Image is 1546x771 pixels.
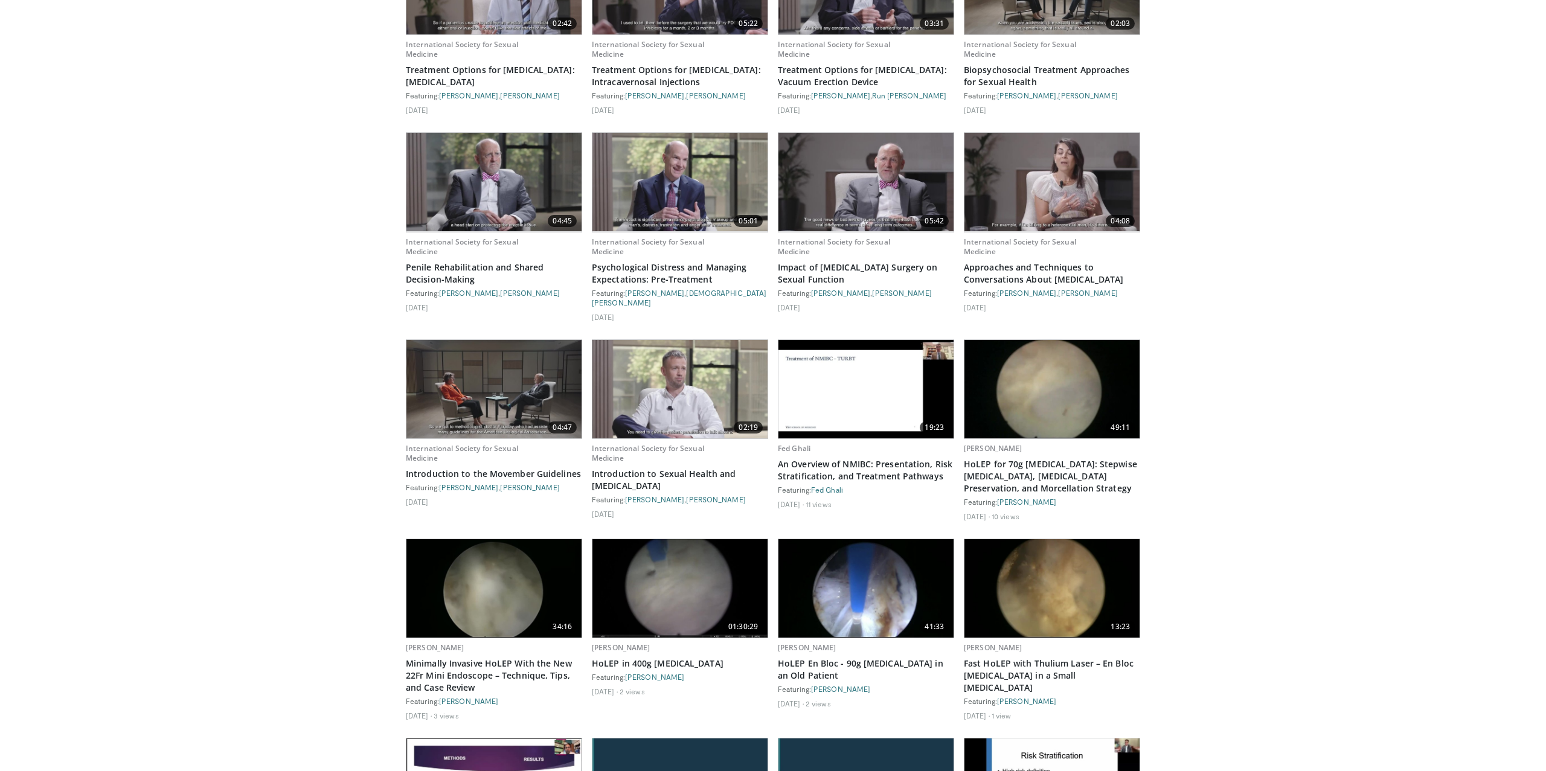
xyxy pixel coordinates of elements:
img: 50ef2967-76b8-4bc0-90ab-b7c05c34063d.620x360_q85_upscale.jpg [592,539,768,638]
span: 34:16 [548,621,577,633]
li: [DATE] [964,511,990,521]
a: Treatment Options for [MEDICAL_DATA]: Intracavernosal Injections [592,64,768,88]
a: Introduction to Sexual Health and [MEDICAL_DATA] [592,468,768,492]
a: 05:01 [592,133,768,231]
a: [PERSON_NAME] [778,642,836,653]
li: 2 views [620,686,645,696]
a: Approaches and Techniques to Conversations About [MEDICAL_DATA] [964,261,1140,286]
li: [DATE] [406,105,429,115]
a: [PERSON_NAME] [625,495,684,504]
li: [DATE] [406,497,429,507]
li: 2 views [806,699,831,708]
a: Run [PERSON_NAME] [872,91,946,100]
li: [DATE] [778,699,804,708]
span: 03:31 [920,18,949,30]
a: Penile Rehabilitation and Shared Decision-Making [406,261,582,286]
a: Fast HoLEP with Thulium Laser – En Bloc [MEDICAL_DATA] in a Small [MEDICAL_DATA] [964,657,1140,694]
a: [PERSON_NAME] [439,697,498,705]
img: 83961de2-7e01-45fd-b6b4-a4f99b0c7f33.620x360_q85_upscale.jpg [964,340,1140,438]
div: Featuring: [964,497,1140,507]
a: International Society for Sexual Medicine [592,443,704,463]
a: HoLEP in 400g [MEDICAL_DATA] [592,657,768,670]
a: International Society for Sexual Medicine [592,237,704,257]
a: [PERSON_NAME] [1058,289,1117,297]
a: 04:45 [406,133,582,231]
span: 02:42 [548,18,577,30]
li: [DATE] [778,499,804,509]
a: 04:08 [964,133,1140,231]
a: [PERSON_NAME] [1058,91,1117,100]
a: International Society for Sexual Medicine [592,39,704,59]
a: Psychological Distress and Managing Expectations: Pre-Treatment [592,261,768,286]
a: [PERSON_NAME] [997,697,1056,705]
a: [PERSON_NAME] [964,443,1022,453]
img: f3165730-61fd-459e-8f65-5f492f00e7a3.620x360_q85_upscale.jpg [592,340,768,438]
a: [PERSON_NAME] [964,642,1022,653]
img: 3148d4c9-4084-45f1-84d9-6de96eb5d6df.620x360_q85_upscale.jpg [964,133,1140,231]
a: [PERSON_NAME] [997,497,1056,506]
a: Treatment Options for [MEDICAL_DATA]: Vacuum Erection Device [778,64,954,88]
li: 1 view [992,711,1012,720]
a: [PERSON_NAME] [592,642,650,653]
a: 04:47 [406,340,582,438]
a: 34:16 [406,539,582,638]
div: Featuring: , [592,494,768,504]
a: [PERSON_NAME] [872,289,931,297]
li: 10 views [992,511,1019,521]
a: [PERSON_NAME] [500,483,559,491]
span: 05:22 [734,18,763,30]
span: 04:45 [548,215,577,227]
span: 04:47 [548,421,577,433]
a: [PERSON_NAME] [686,91,745,100]
span: 05:42 [920,215,949,227]
div: Featuring: [592,672,768,682]
img: 7ee78708-2362-4a1f-a884-0e2e2c13eb55.620x360_q85_upscale.jpg [778,340,954,438]
li: [DATE] [964,711,990,720]
li: 3 views [434,711,459,720]
a: HoLEP En Bloc - 90g [MEDICAL_DATA] in an Old Patient [778,657,954,682]
img: 28d99d45-ce2a-4651-8b3b-9adb6e5b92d2.620x360_q85_upscale.jpg [406,133,582,231]
div: Featuring: , [406,288,582,298]
img: 0589a4c9-74fc-485b-91cc-7b941f791008.620x360_q85_upscale.jpg [964,539,1140,638]
a: [PERSON_NAME] [439,289,498,297]
span: 02:19 [734,421,763,433]
div: Featuring: , [592,91,768,100]
a: [PERSON_NAME] [500,289,559,297]
a: Treatment Options for [MEDICAL_DATA]: [MEDICAL_DATA] [406,64,582,88]
a: Impact of [MEDICAL_DATA] Surgery on Sexual Function [778,261,954,286]
div: Featuring: , [964,91,1140,100]
li: [DATE] [778,105,801,115]
span: 04:08 [1106,215,1135,227]
a: Fed Ghali [811,485,843,494]
a: [PERSON_NAME] [439,483,498,491]
a: [PERSON_NAME] [406,642,464,653]
a: [PERSON_NAME] [686,495,745,504]
a: International Society for Sexual Medicine [778,39,890,59]
a: [PERSON_NAME] [811,91,870,100]
a: 05:42 [778,133,954,231]
a: 13:23 [964,539,1140,638]
span: 19:23 [920,421,949,433]
a: Fed Ghali [778,443,810,453]
a: 49:11 [964,340,1140,438]
a: [PERSON_NAME] [997,289,1056,297]
li: [DATE] [592,105,615,115]
span: 13:23 [1106,621,1135,633]
a: Biopsychosocial Treatment Approaches for Sexual Health [964,64,1140,88]
div: Featuring: , [778,288,954,298]
div: Featuring: [778,485,954,494]
a: [DEMOGRAPHIC_DATA][PERSON_NAME] [592,289,766,307]
a: [PERSON_NAME] [997,91,1056,100]
a: Minimally Invasive HoLEP With the New 22Fr Mini Endoscope – Technique, Tips, and Case Review [406,657,582,694]
div: Featuring: , [778,91,954,100]
a: [PERSON_NAME] [625,289,684,297]
a: Introduction to the Movember Guidelines [406,468,582,480]
img: fa9956dd-139a-4203-a996-f1d8ee544d62.620x360_q85_upscale.jpg [778,133,954,231]
a: 02:19 [592,340,768,438]
img: f88df0a4-bc44-46a7-a93d-3caeae86781a.620x360_q85_upscale.jpg [592,133,768,231]
a: [PERSON_NAME] [500,91,559,100]
img: bfa02969-f2ff-4615-b51a-595b9b287868.620x360_q85_upscale.jpg [406,539,582,638]
li: [DATE] [592,686,618,696]
a: International Society for Sexual Medicine [964,39,1076,59]
a: 01:30:29 [592,539,768,638]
